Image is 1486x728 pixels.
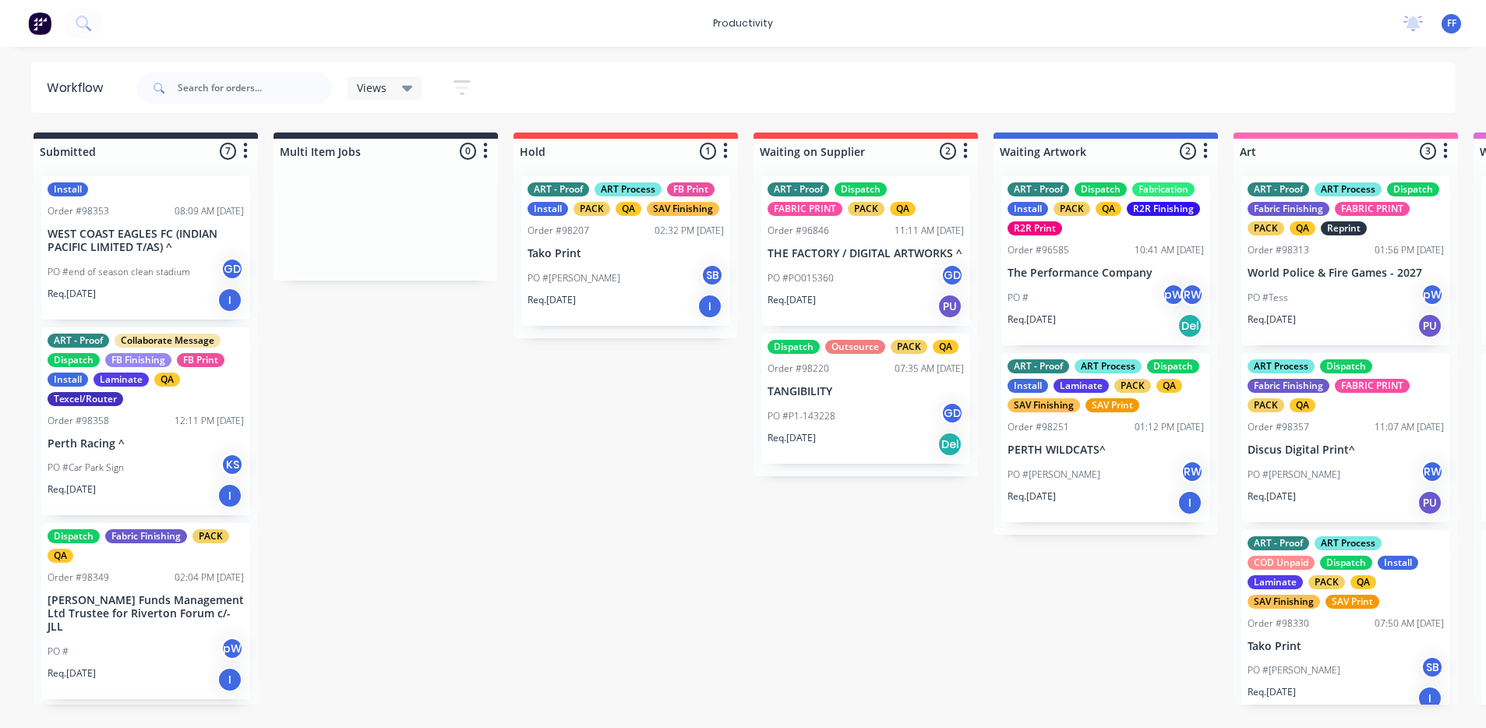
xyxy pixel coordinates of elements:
[1248,379,1329,393] div: Fabric Finishing
[1162,283,1185,306] div: pW
[1008,267,1204,280] p: The Performance Company
[48,666,96,680] p: Req. [DATE]
[941,401,964,425] div: GD
[154,373,180,387] div: QA
[1325,595,1379,609] div: SAV Print
[221,637,244,660] div: pW
[528,224,589,238] div: Order #98207
[1248,221,1284,235] div: PACK
[1008,221,1062,235] div: R2R Print
[175,204,244,218] div: 08:09 AM [DATE]
[48,414,109,428] div: Order #98358
[768,385,964,398] p: TANGIBILITY
[192,529,229,543] div: PACK
[1248,420,1309,434] div: Order #98357
[1248,313,1296,327] p: Req. [DATE]
[768,409,835,423] p: PO #P1-143228
[1008,420,1069,434] div: Order #98251
[48,437,244,451] p: Perth Racing ^
[1001,353,1210,522] div: ART - ProofART ProcessDispatchInstallLaminatePACKQASAV FinishingSAV PrintOrder #9825101:12 PM [DA...
[1241,530,1450,719] div: ART - ProofART ProcessCOD UnpaidDispatchInstallLaminatePACKQASAV FinishingSAV PrintOrder #9833007...
[528,293,576,307] p: Req. [DATE]
[175,414,244,428] div: 12:11 PM [DATE]
[1075,182,1127,196] div: Dispatch
[48,482,96,497] p: Req. [DATE]
[574,202,610,216] div: PACK
[1315,536,1382,550] div: ART Process
[528,202,568,216] div: Install
[1248,468,1340,482] p: PO #[PERSON_NAME]
[1321,221,1367,235] div: Reprint
[1001,176,1210,345] div: ART - ProofDispatchFabricationInstallPACKQAR2R FinishingR2R PrintOrder #9658510:41 AM [DATE]The P...
[48,204,109,218] div: Order #98353
[1248,182,1309,196] div: ART - Proof
[1290,221,1315,235] div: QA
[217,483,242,508] div: I
[357,80,387,96] span: Views
[616,202,641,216] div: QA
[825,340,885,354] div: Outsource
[1008,489,1056,504] p: Req. [DATE]
[768,202,842,216] div: FABRIC PRINT
[48,182,88,196] div: Install
[48,594,244,633] p: [PERSON_NAME] Funds Management Ltd Trustee for Riverton Forum c/- JLL
[1181,460,1204,483] div: RW
[105,529,187,543] div: Fabric Finishing
[221,257,244,281] div: GD
[768,362,829,376] div: Order #98220
[697,294,722,319] div: I
[1181,283,1204,306] div: RW
[48,287,96,301] p: Req. [DATE]
[1177,313,1202,338] div: Del
[1147,359,1199,373] div: Dispatch
[1241,176,1450,345] div: ART - ProofART ProcessDispatchFabric FinishingFABRIC PRINTPACKQAReprintOrder #9831301:56 PM [DATE...
[1248,243,1309,257] div: Order #98313
[1248,359,1315,373] div: ART Process
[47,79,111,97] div: Workflow
[1241,353,1450,522] div: ART ProcessDispatchFabric FinishingFABRIC PRINTPACKQAOrder #9835711:07 AM [DATE]Discus Digital Pr...
[48,353,100,367] div: Dispatch
[768,271,834,285] p: PO #PO015360
[667,182,715,196] div: FB Print
[1248,291,1288,305] p: PO #Tess
[768,182,829,196] div: ART - Proof
[1320,359,1372,373] div: Dispatch
[1421,656,1444,679] div: SB
[647,202,719,216] div: SAV Finishing
[48,373,88,387] div: Install
[48,571,109,585] div: Order #98349
[221,453,244,476] div: KS
[1008,202,1048,216] div: Install
[768,247,964,260] p: THE FACTORY / DIGITAL ARTWORKS ^
[1156,379,1182,393] div: QA
[1008,379,1048,393] div: Install
[1421,460,1444,483] div: RW
[768,340,820,354] div: Dispatch
[528,182,589,196] div: ART - Proof
[1248,575,1303,589] div: Laminate
[1248,556,1315,570] div: COD Unpaid
[891,340,927,354] div: PACK
[1335,202,1410,216] div: FABRIC PRINT
[178,72,332,104] input: Search for orders...
[94,373,149,387] div: Laminate
[1350,575,1376,589] div: QA
[1008,182,1069,196] div: ART - Proof
[895,224,964,238] div: 11:11 AM [DATE]
[41,523,250,698] div: DispatchFabric FinishingPACKQAOrder #9834902:04 PM [DATE][PERSON_NAME] Funds Management Ltd Trust...
[177,353,224,367] div: FB Print
[937,294,962,319] div: PU
[48,549,73,563] div: QA
[528,271,620,285] p: PO #[PERSON_NAME]
[1008,468,1100,482] p: PO #[PERSON_NAME]
[1008,313,1056,327] p: Req. [DATE]
[1135,243,1204,257] div: 10:41 AM [DATE]
[48,228,244,254] p: WEST COAST EAGLES FC (INDIAN PACIFIC LIMITED T/AS) ^
[1008,359,1069,373] div: ART - Proof
[1248,536,1309,550] div: ART - Proof
[761,334,970,464] div: DispatchOutsourcePACKQAOrder #9822007:35 AM [DATE]TANGIBILITYPO #P1-143228GDReq.[DATE]Del
[768,431,816,445] p: Req. [DATE]
[48,265,190,279] p: PO #end of season clean stadium
[835,182,887,196] div: Dispatch
[1248,617,1309,631] div: Order #98330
